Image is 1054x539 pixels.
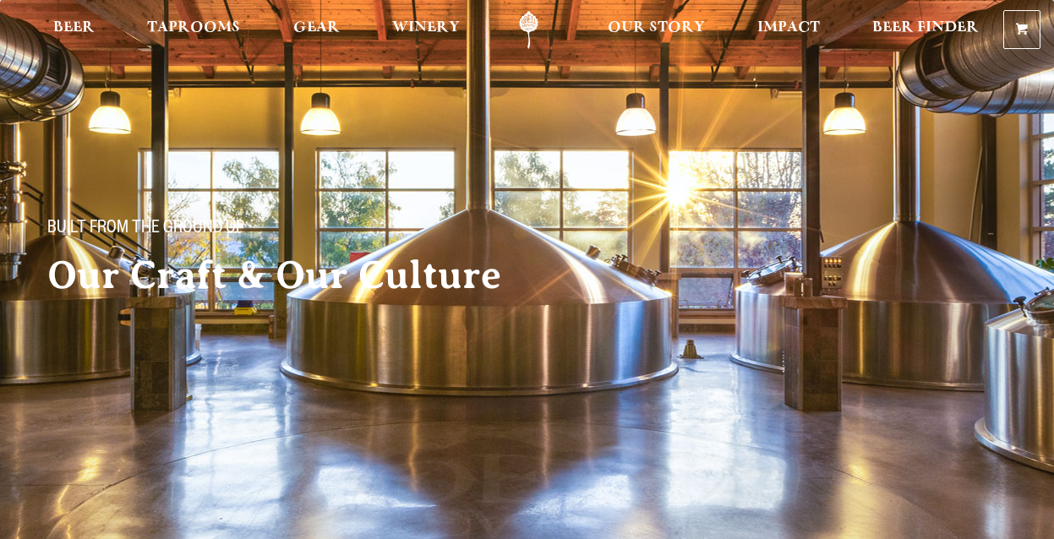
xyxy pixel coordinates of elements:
span: Taprooms [147,21,240,35]
a: Gear [282,11,351,49]
a: Beer Finder [861,11,990,49]
h2: Our Craft & Our Culture [47,254,575,297]
a: Taprooms [136,11,251,49]
span: Our Story [608,21,705,35]
span: Beer Finder [872,21,979,35]
span: Winery [392,21,460,35]
span: Beer [53,21,95,35]
span: Built From The Ground Up [47,219,244,241]
a: Winery [381,11,471,49]
a: Odell Home [497,11,560,49]
span: Gear [293,21,340,35]
a: Impact [746,11,831,49]
a: Our Story [597,11,716,49]
a: Beer [42,11,106,49]
span: Impact [757,21,820,35]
